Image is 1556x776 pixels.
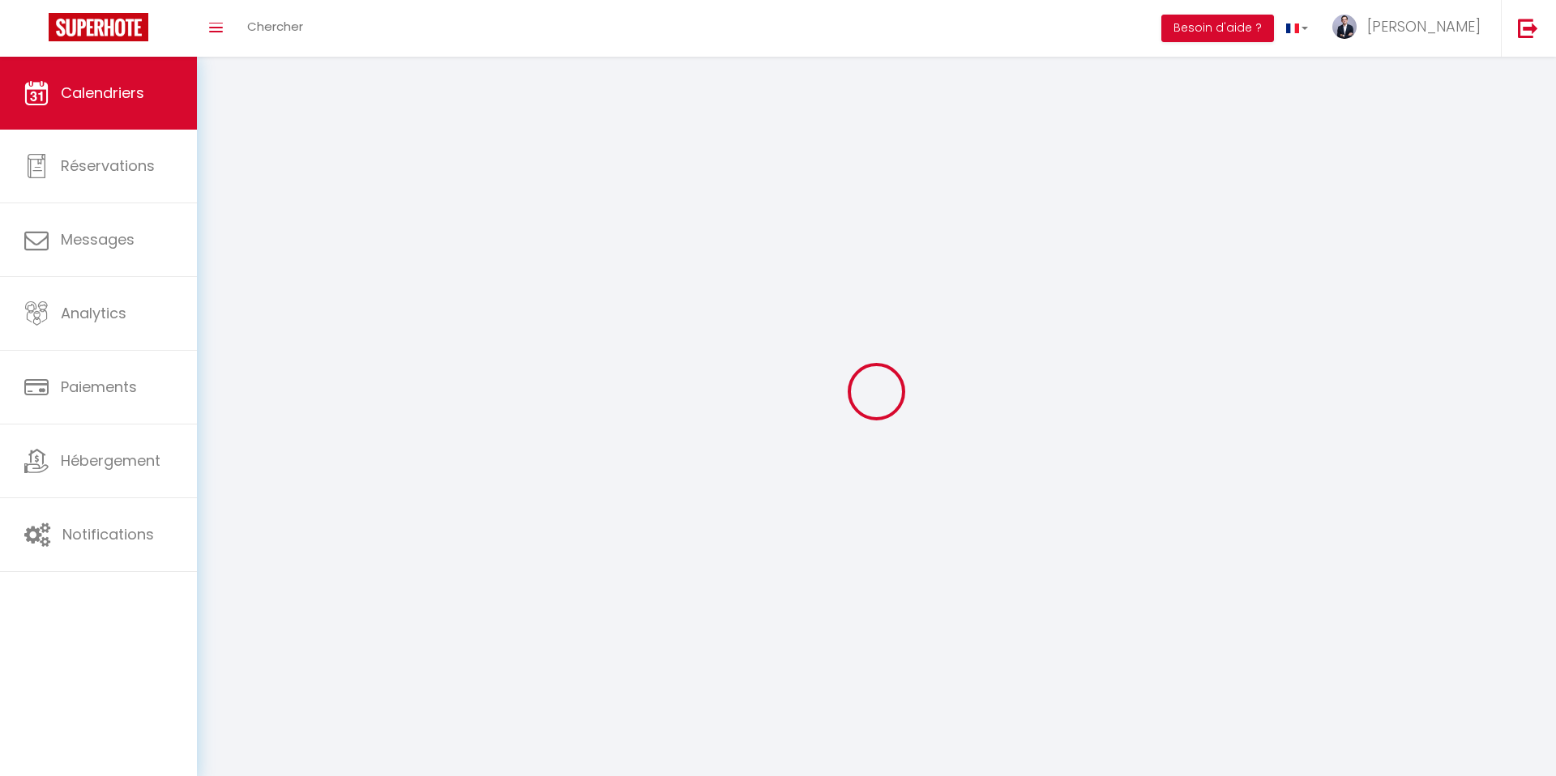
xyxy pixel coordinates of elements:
[61,303,126,323] span: Analytics
[61,377,137,397] span: Paiements
[247,18,303,35] span: Chercher
[1161,15,1274,42] button: Besoin d'aide ?
[1367,16,1481,36] span: [PERSON_NAME]
[49,13,148,41] img: Super Booking
[61,83,144,103] span: Calendriers
[61,156,155,176] span: Réservations
[61,450,160,471] span: Hébergement
[1518,18,1538,38] img: logout
[1332,15,1357,39] img: ...
[62,524,154,544] span: Notifications
[61,229,135,249] span: Messages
